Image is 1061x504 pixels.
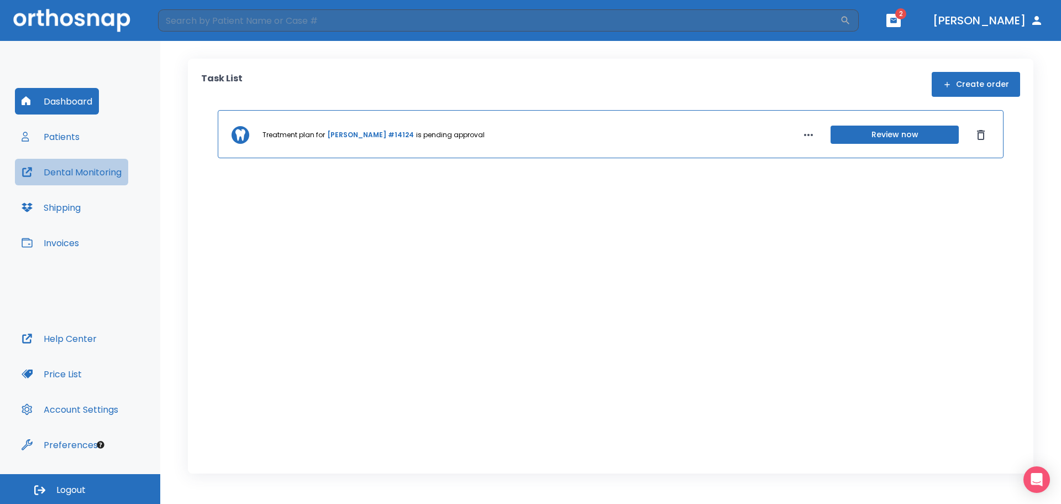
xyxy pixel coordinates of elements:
button: Account Settings [15,396,125,423]
button: [PERSON_NAME] [928,11,1048,30]
button: Dashboard [15,88,99,115]
div: Open Intercom Messenger [1023,466,1050,493]
button: Shipping [15,194,87,221]
button: Dismiss [972,126,990,144]
input: Search by Patient Name or Case # [158,9,840,32]
button: Dental Monitoring [15,159,128,185]
p: is pending approval [416,130,485,140]
button: Create order [932,72,1020,97]
p: Treatment plan for [262,130,325,140]
button: Price List [15,361,88,387]
button: Patients [15,123,86,150]
button: Review now [831,126,959,144]
div: Tooltip anchor [96,440,106,450]
span: Logout [56,484,86,496]
span: 2 [895,8,906,19]
button: Help Center [15,325,103,352]
p: Task List [201,72,243,97]
button: Invoices [15,230,86,256]
img: Orthosnap [13,9,130,32]
a: [PERSON_NAME] #14124 [327,130,414,140]
button: Preferences [15,432,104,458]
